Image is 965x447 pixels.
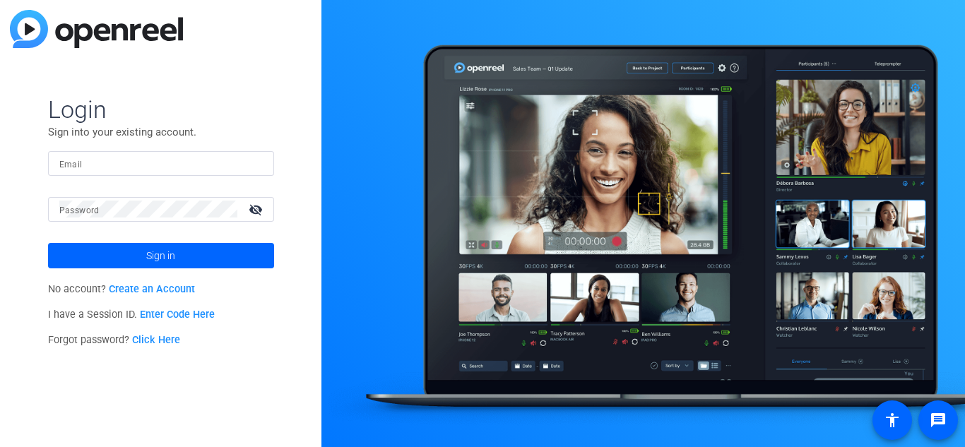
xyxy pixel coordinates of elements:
[240,199,274,220] mat-icon: visibility_off
[59,205,100,215] mat-label: Password
[48,334,181,346] span: Forgot password?
[140,309,215,321] a: Enter Code Here
[930,412,947,429] mat-icon: message
[132,334,180,346] a: Click Here
[109,283,195,295] a: Create an Account
[48,243,274,268] button: Sign in
[884,412,901,429] mat-icon: accessibility
[59,155,263,172] input: Enter Email Address
[48,124,274,140] p: Sign into your existing account.
[48,309,215,321] span: I have a Session ID.
[48,283,196,295] span: No account?
[59,160,83,169] mat-label: Email
[48,95,274,124] span: Login
[146,238,175,273] span: Sign in
[10,10,183,48] img: blue-gradient.svg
